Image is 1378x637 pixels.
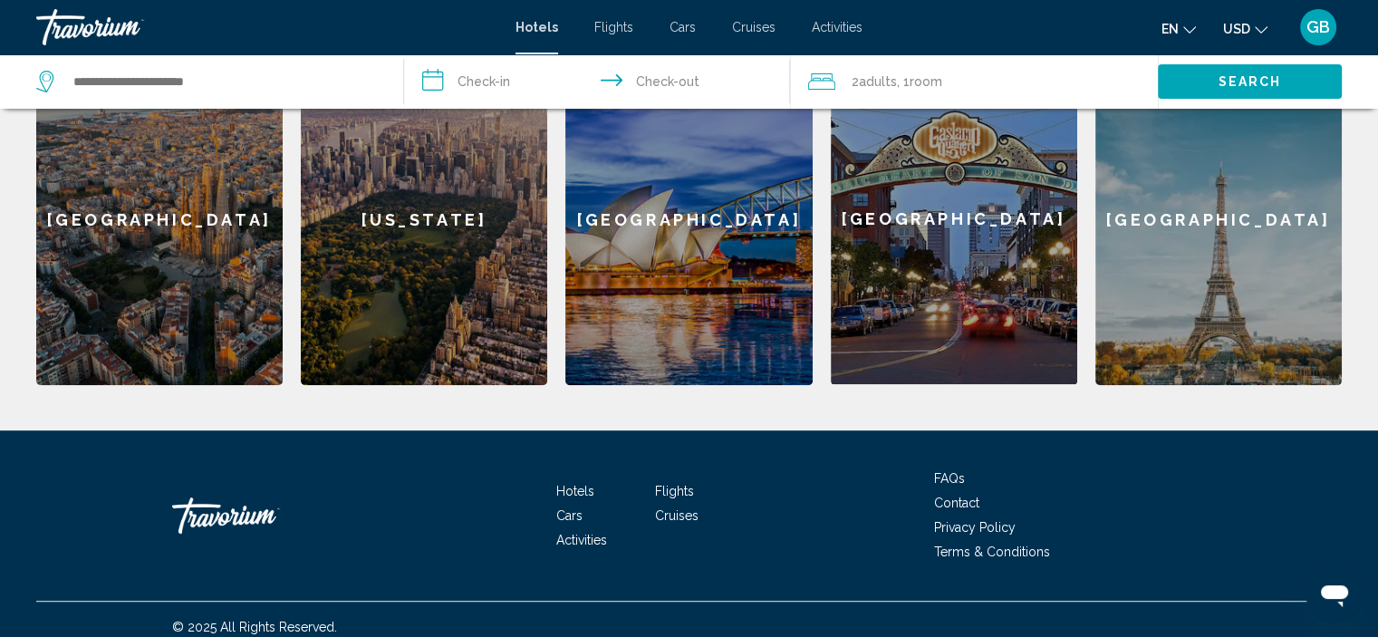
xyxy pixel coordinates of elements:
a: Hotels [556,484,594,498]
a: Terms & Conditions [934,545,1050,559]
button: Change language [1161,15,1196,42]
a: [GEOGRAPHIC_DATA] [1095,53,1342,385]
a: [US_STATE] [301,53,547,385]
a: Travorium [36,9,497,45]
span: 2 [852,69,897,94]
span: , 1 [897,69,942,94]
iframe: Кнопка запуска окна обмена сообщениями [1306,565,1364,623]
span: en [1161,22,1179,36]
button: Travelers: 2 adults, 0 children [790,54,1158,109]
a: Cars [556,508,583,523]
a: Flights [594,20,633,34]
button: User Menu [1295,8,1342,46]
a: FAQs [934,471,965,486]
span: Adults [859,74,897,89]
a: Cars [670,20,696,34]
a: Activities [812,20,862,34]
a: Cruises [655,508,699,523]
a: Activities [556,533,607,547]
a: [GEOGRAPHIC_DATA] [36,53,283,385]
span: USD [1223,22,1250,36]
a: Flights [655,484,694,498]
a: [GEOGRAPHIC_DATA] [831,53,1077,385]
div: [GEOGRAPHIC_DATA] [831,53,1077,384]
span: GB [1306,18,1330,36]
a: Travorium [172,488,353,543]
a: [GEOGRAPHIC_DATA] [565,53,812,385]
a: Hotels [516,20,558,34]
a: Contact [934,496,979,510]
button: Change currency [1223,15,1267,42]
span: Search [1219,75,1282,90]
button: Search [1158,64,1342,98]
button: Check in and out dates [404,54,790,109]
a: Privacy Policy [934,520,1016,535]
a: Cruises [732,20,776,34]
span: Room [910,74,942,89]
span: © 2025 All Rights Reserved. [172,620,337,634]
